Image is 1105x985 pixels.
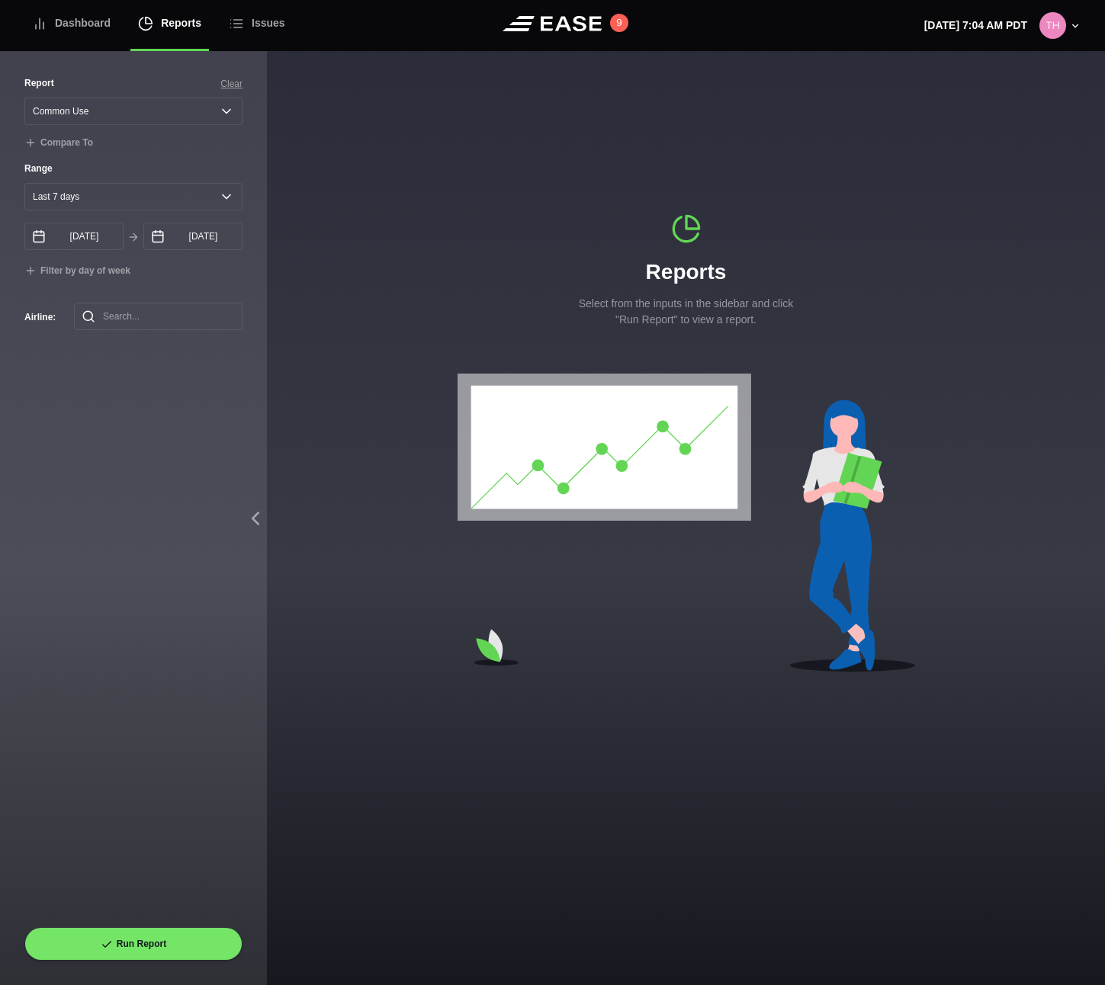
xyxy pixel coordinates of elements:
button: 9 [610,14,628,32]
input: mm/dd/yyyy [24,223,124,250]
label: Airline : [24,310,50,324]
input: mm/dd/yyyy [143,223,243,250]
button: Run Report [24,927,243,961]
p: Select from the inputs in the sidebar and click "Run Report" to view a report. [572,296,801,328]
button: Compare To [24,137,93,149]
p: [DATE] 7:04 AM PDT [924,18,1027,34]
img: 80ca9e2115b408c1dc8c56a444986cd3 [1039,12,1066,39]
label: Report [24,76,54,90]
input: Search... [74,303,243,330]
label: Range [24,162,243,175]
button: Filter by day of week [24,265,130,278]
h1: Reports [572,256,801,288]
button: Clear [220,77,243,91]
div: Reports [572,213,801,328]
